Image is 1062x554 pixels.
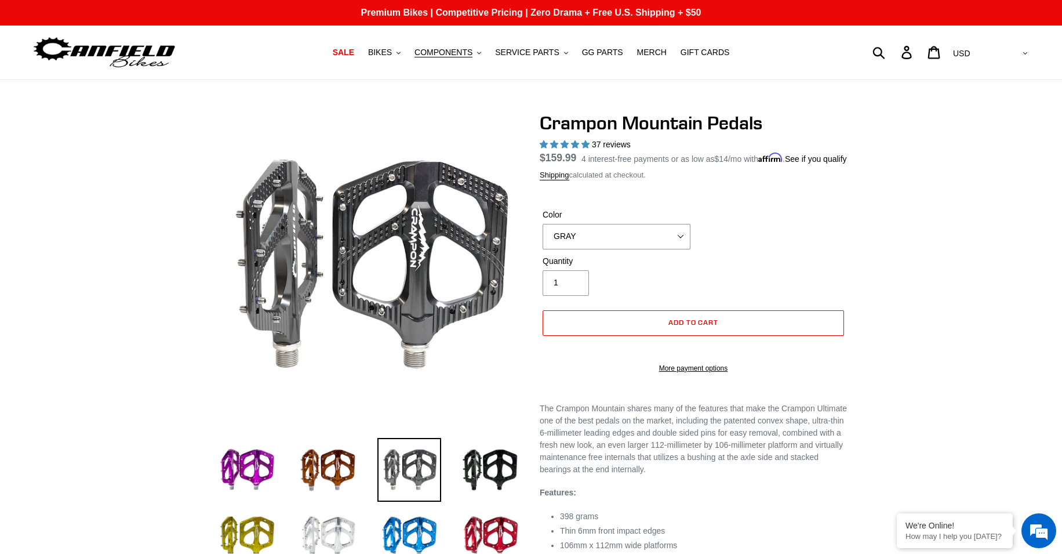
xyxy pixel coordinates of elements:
[560,539,847,552] li: 106mm x 112mm wide platforms
[592,140,631,149] span: 37 reviews
[190,6,218,34] div: Minimize live chat window
[543,255,690,267] label: Quantity
[543,209,690,221] label: Color
[631,45,672,60] a: MERCH
[540,403,847,476] p: The Crampon Mountain shares many of the features that make the Crampon Ultimate one of the best p...
[540,112,847,134] h1: Crampon Mountain Pedals
[32,34,177,71] img: Canfield Bikes
[675,45,736,60] a: GIFT CARDS
[879,39,908,65] input: Search
[333,48,354,57] span: SALE
[637,48,667,57] span: MERCH
[560,510,847,523] li: 398 grams
[296,438,360,502] img: Load image into Gallery viewer, bronze
[37,58,66,87] img: d_696896380_company_1647369064580_696896380
[489,45,573,60] button: SERVICE PARTS
[905,521,1004,530] div: We're Online!
[215,438,279,502] img: Load image into Gallery viewer, purple
[576,45,629,60] a: GG PARTS
[13,64,30,81] div: Navigation go back
[582,48,623,57] span: GG PARTS
[409,45,487,60] button: COMPONENTS
[67,146,160,263] span: We're online!
[668,318,719,327] span: Add to cart
[368,48,392,57] span: BIKES
[758,153,783,162] span: Affirm
[6,317,221,357] textarea: Type your message and hit 'Enter'
[540,140,592,149] span: 4.97 stars
[540,152,576,164] span: $159.99
[560,525,847,537] li: Thin 6mm front impact edges
[78,65,212,80] div: Chat with us now
[540,171,569,180] a: Shipping
[540,488,576,497] strong: Features:
[715,154,728,164] span: $14
[785,154,847,164] a: See if you qualify - Learn more about Affirm Financing (opens in modal)
[543,363,844,374] a: More payment options
[459,438,522,502] img: Load image into Gallery viewer, stealth
[327,45,360,60] a: SALE
[362,45,406,60] button: BIKES
[377,438,441,502] img: Load image into Gallery viewer, grey
[581,150,847,165] p: 4 interest-free payments or as low as /mo with .
[905,532,1004,541] p: How may I help you today?
[414,48,472,57] span: COMPONENTS
[495,48,559,57] span: SERVICE PARTS
[681,48,730,57] span: GIFT CARDS
[540,169,847,181] div: calculated at checkout.
[543,310,844,336] button: Add to cart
